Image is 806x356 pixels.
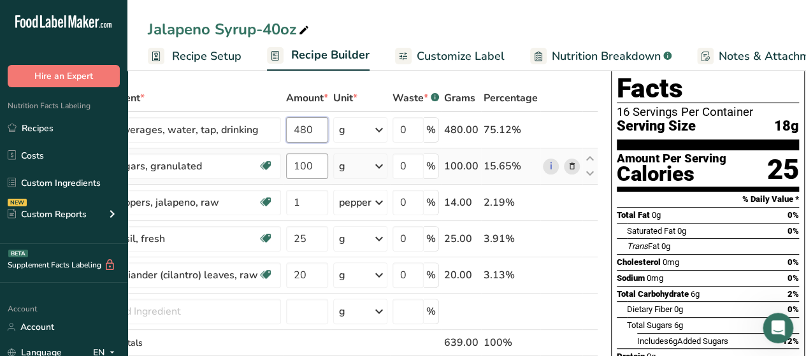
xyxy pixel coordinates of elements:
span: 2% [788,289,799,299]
div: 14.00 [444,195,479,210]
span: Includes Added Sugars [637,336,728,346]
iframe: Intercom live chat [763,313,793,343]
span: 0g [652,210,661,220]
span: 0% [788,210,799,220]
span: Customize Label [417,48,505,65]
div: Beverages, water, tap, drinking [112,122,271,138]
span: Cholesterol [617,257,661,267]
div: Coriander (cilantro) leaves, raw [112,267,258,283]
div: 16 Servings Per Container [617,106,799,118]
span: 0mg [647,273,663,283]
div: Gross Totals [91,336,281,350]
div: 75.12% [484,122,538,138]
span: Unit [333,90,357,106]
span: 0% [788,304,799,314]
div: 25 [767,153,799,187]
span: Fat [627,241,659,251]
span: 0mg [663,257,679,267]
div: pepper [339,195,371,210]
span: Nutrition Breakdown [552,48,661,65]
div: 100.00 [444,159,479,174]
a: Recipe Builder [267,41,370,71]
span: Recipe Setup [172,48,241,65]
span: Total Fat [617,210,650,220]
div: Waste [392,90,439,106]
a: Recipe Setup [148,42,241,71]
div: NEW [8,199,27,206]
span: 0g [677,226,686,236]
div: g [339,304,345,319]
span: Amount [286,90,328,106]
span: Sodium [617,273,645,283]
span: 18g [774,118,799,134]
div: 25.00 [444,231,479,246]
span: 0g [674,304,683,314]
a: i [543,159,559,174]
span: Total Sugars [627,320,672,330]
span: Saturated Fat [627,226,675,236]
span: Serving Size [617,118,696,134]
div: 100% [484,335,538,350]
span: Percentage [484,90,538,106]
span: 6g [668,336,677,346]
div: 15.65% [484,159,538,174]
span: 0% [788,257,799,267]
span: 6g [674,320,683,330]
div: g [339,267,345,283]
div: Calories [617,165,726,183]
div: Peppers, jalapeno, raw [112,195,258,210]
div: 3.13% [484,267,538,283]
span: 0% [788,226,799,236]
a: Nutrition Breakdown [530,42,672,71]
div: Sugars, granulated [112,159,258,174]
div: 3.91% [484,231,538,246]
section: % Daily Value * [617,192,799,207]
div: 480.00 [444,122,479,138]
span: 0g [661,241,670,251]
span: 12% [782,336,799,346]
span: 6g [691,289,700,299]
div: g [339,122,345,138]
span: Grams [444,90,475,106]
div: Custom Reports [8,208,87,221]
div: g [339,159,345,174]
div: Amount Per Serving [617,153,726,165]
div: g [339,231,345,246]
div: Jalapeno Syrup-40oz [148,18,312,41]
span: Dietary Fiber [627,304,672,314]
div: 639.00 [444,335,479,350]
span: Recipe Builder [291,46,370,64]
h1: Nutrition Facts [617,45,799,103]
a: Customize Label [395,42,505,71]
div: 2.19% [484,195,538,210]
div: 20.00 [444,267,479,283]
button: Hire an Expert [8,65,120,87]
div: BETA [8,250,28,257]
input: Add Ingredient [91,299,281,324]
div: Basil, fresh [112,231,258,246]
span: Total Carbohydrate [617,289,689,299]
span: 0% [788,273,799,283]
i: Trans [627,241,648,251]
